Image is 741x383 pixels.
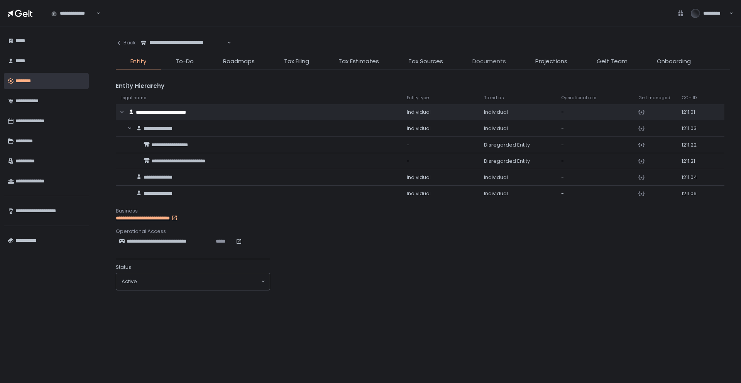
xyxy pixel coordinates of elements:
[407,142,475,148] div: -
[338,57,379,66] span: Tax Estimates
[408,57,443,66] span: Tax Sources
[484,95,504,101] span: Taxed as
[116,264,131,271] span: Status
[284,57,309,66] span: Tax Filing
[638,95,670,101] span: Gelt managed
[682,109,705,116] div: 1211.01
[116,228,730,235] div: Operational Access
[484,142,552,148] div: Disregarded Entity
[561,109,629,116] div: -
[682,95,697,101] span: CCH ID
[657,57,691,66] span: Onboarding
[561,158,629,165] div: -
[407,174,475,181] div: Individual
[682,190,705,197] div: 1211.06
[116,208,730,214] div: Business
[561,174,629,181] div: -
[484,158,552,165] div: Disregarded Entity
[116,82,730,91] div: Entity Hierarchy
[597,57,628,66] span: Gelt Team
[561,142,629,148] div: -
[116,39,136,46] div: Back
[407,95,429,101] span: Entity type
[484,190,552,197] div: Individual
[407,125,475,132] div: Individual
[407,190,475,197] div: Individual
[137,278,261,285] input: Search for option
[116,35,136,51] button: Back
[95,10,96,17] input: Search for option
[561,125,629,132] div: -
[407,158,475,165] div: -
[682,158,705,165] div: 1211.21
[46,5,100,22] div: Search for option
[682,174,705,181] div: 1211.04
[561,190,629,197] div: -
[682,142,705,148] div: 1211.22
[484,109,552,116] div: Individual
[120,95,146,101] span: Legal name
[484,125,552,132] div: Individual
[116,273,270,290] div: Search for option
[472,57,506,66] span: Documents
[407,109,475,116] div: Individual
[682,125,705,132] div: 1211.03
[130,57,146,66] span: Entity
[176,57,194,66] span: To-Do
[484,174,552,181] div: Individual
[535,57,567,66] span: Projections
[223,57,255,66] span: Roadmaps
[561,95,596,101] span: Operational role
[122,278,137,285] span: active
[136,35,231,51] div: Search for option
